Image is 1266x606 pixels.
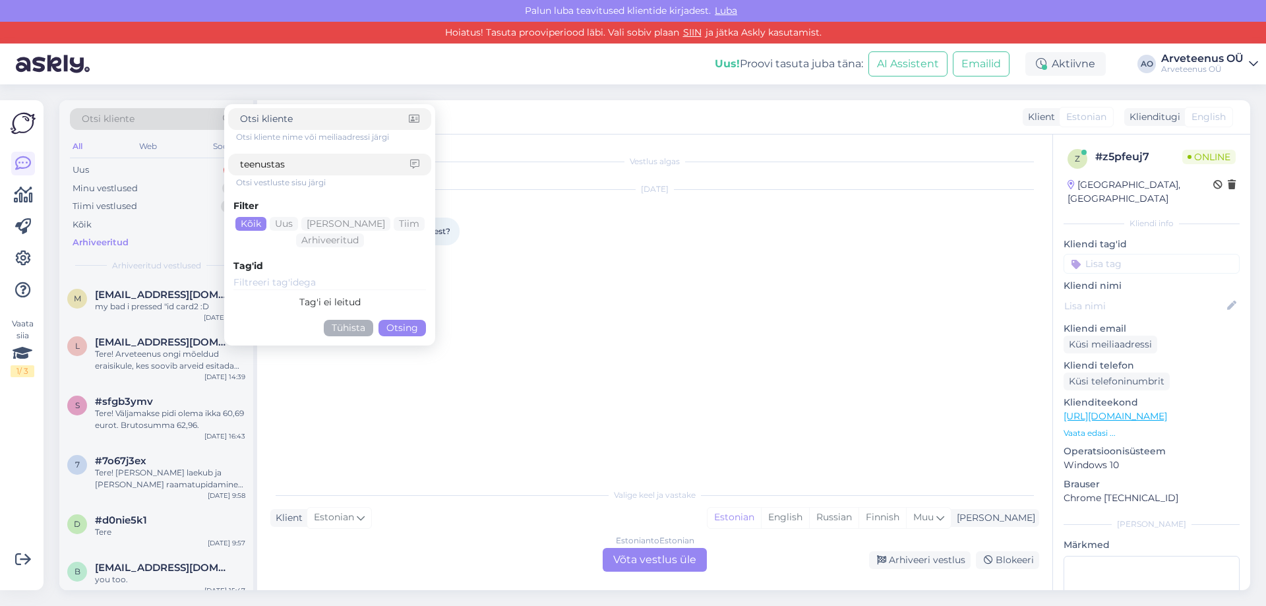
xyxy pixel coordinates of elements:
[1064,254,1240,274] input: Lisa tag
[603,548,707,572] div: Võta vestlus üle
[1064,322,1240,336] p: Kliendi email
[75,566,80,576] span: b
[1064,410,1167,422] a: [URL][DOMAIN_NAME]
[1064,538,1240,552] p: Märkmed
[1161,53,1244,64] div: Arveteenus OÜ
[11,365,34,377] div: 1 / 3
[1064,458,1240,472] p: Windows 10
[270,511,303,525] div: Klient
[204,431,245,441] div: [DATE] 16:43
[95,574,245,586] div: you too.
[1064,237,1240,251] p: Kliendi tag'id
[75,341,80,351] span: l
[1064,477,1240,491] p: Brauser
[240,112,409,126] input: Otsi kliente
[204,313,245,322] div: [DATE] 14:43
[73,182,138,195] div: Minu vestlused
[1064,518,1240,530] div: [PERSON_NAME]
[236,177,431,189] div: Otsi vestluste sisu järgi
[976,551,1039,569] div: Blokeeri
[208,491,245,500] div: [DATE] 9:58
[95,396,153,408] span: #sfgb3ymv
[221,200,240,213] div: 0
[1182,150,1236,164] span: Online
[1064,491,1240,505] p: Chrome [TECHNICAL_ID]
[859,508,906,528] div: Finnish
[11,318,34,377] div: Vaata siia
[715,56,863,72] div: Proovi tasuta juba täna:
[314,510,354,525] span: Estonian
[761,508,809,528] div: English
[112,260,201,272] span: Arhiveeritud vestlused
[204,586,245,595] div: [DATE] 15:47
[95,301,245,313] div: my bad i pressed "id card2 :D
[74,519,80,529] span: d
[1064,373,1170,390] div: Küsi telefoninumbrit
[233,259,426,273] div: Tag'id
[1064,279,1240,293] p: Kliendi nimi
[240,158,410,171] input: Otsi vestlustes
[809,508,859,528] div: Russian
[679,26,706,38] a: SIIN
[95,514,147,526] span: #d0nie5k1
[73,164,89,177] div: Uus
[1075,154,1080,164] span: z
[1064,444,1240,458] p: Operatsioonisüsteem
[1064,396,1240,409] p: Klienditeekond
[1095,149,1182,165] div: # z5pfeuj7
[708,508,761,528] div: Estonian
[75,400,80,410] span: s
[1023,110,1055,124] div: Klient
[869,551,971,569] div: Arhiveeri vestlus
[210,138,243,155] div: Socials
[270,156,1039,167] div: Vestlus algas
[1064,336,1157,353] div: Küsi meiliaadressi
[208,538,245,548] div: [DATE] 9:57
[1064,427,1240,439] p: Vaata edasi ...
[270,183,1039,195] div: [DATE]
[95,348,245,372] div: Tere! Arveteenus ongi mõeldud eraisikule, kes soovib arveid esitada [PERSON_NAME] ise ettevõtet o...
[222,182,240,195] div: 2
[868,51,948,76] button: AI Assistent
[1137,55,1156,73] div: AO
[715,57,740,70] b: Uus!
[1161,64,1244,75] div: Arveteenus OÜ
[73,200,137,213] div: Tiimi vestlused
[73,236,129,249] div: Arhiveeritud
[95,408,245,431] div: Tere! Väljamakse pidi olema ikka 60,69 eurot. Brutosumma 62,96.
[1064,299,1224,313] input: Lisa nimi
[913,511,934,523] span: Muu
[75,460,80,470] span: 7
[1068,178,1213,206] div: [GEOGRAPHIC_DATA], [GEOGRAPHIC_DATA]
[82,112,135,126] span: Otsi kliente
[95,562,232,574] span: brendoncharnock@gmail.com
[233,276,426,290] input: Filtreeri tag'idega
[224,164,240,177] div: 1
[95,336,232,348] span: liisa.14@hotmail.com
[95,455,146,467] span: #7o67j3ex
[136,138,160,155] div: Web
[1066,110,1106,124] span: Estonian
[953,51,1010,76] button: Emailid
[204,372,245,382] div: [DATE] 14:39
[11,111,36,136] img: Askly Logo
[1064,359,1240,373] p: Kliendi telefon
[270,489,1039,501] div: Valige keel ja vastake
[74,293,81,303] span: m
[95,526,245,538] div: Tere
[1124,110,1180,124] div: Klienditugi
[95,467,245,491] div: Tere! [PERSON_NAME] laekub ja [PERSON_NAME] raamatupidamine selle sisestab, siis jah, Te saate te...
[711,5,741,16] span: Luba
[951,511,1035,525] div: [PERSON_NAME]
[1191,110,1226,124] span: English
[236,131,431,143] div: Otsi kliente nime või meiliaadressi järgi
[73,218,92,231] div: Kõik
[1161,53,1258,75] a: Arveteenus OÜArveteenus OÜ
[1064,218,1240,229] div: Kliendi info
[1025,52,1106,76] div: Aktiivne
[616,535,694,547] div: Estonian to Estonian
[95,289,232,301] span: martintee9@gmail.com
[233,199,426,213] div: Filter
[235,217,266,231] div: Kõik
[70,138,85,155] div: All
